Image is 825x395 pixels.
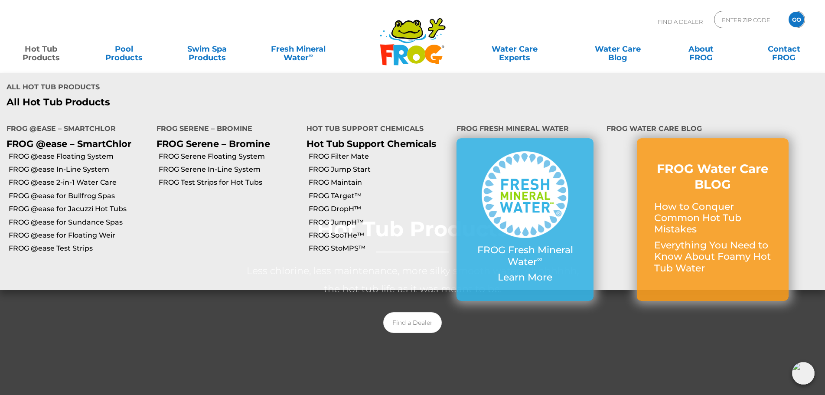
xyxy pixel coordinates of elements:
[7,79,406,97] h4: All Hot Tub Products
[457,121,593,138] h4: FROG Fresh Mineral Water
[9,231,150,240] a: FROG @ease for Floating Weir
[309,152,450,161] a: FROG Filter Mate
[383,312,442,333] a: Find a Dealer
[157,138,293,149] p: FROG Serene – Bromine
[607,121,818,138] h4: FROG Water Care Blog
[654,161,771,278] a: FROG Water Care BLOG How to Conquer Common Hot Tub Mistakes Everything You Need to Know About Foa...
[537,255,542,263] sup: ∞
[7,97,406,108] a: All Hot Tub Products
[309,165,450,174] a: FROG Jump Start
[309,218,450,227] a: FROG JumpH™
[159,165,300,174] a: FROG Serene In-Line System
[474,272,576,283] p: Learn More
[752,40,816,58] a: ContactFROG
[586,40,650,58] a: Water CareBlog
[462,40,567,58] a: Water CareExperts
[309,178,450,187] a: FROG Maintain
[309,204,450,214] a: FROG DropH™
[654,161,771,193] h3: FROG Water Care BLOG
[309,231,450,240] a: FROG SooTHe™
[9,178,150,187] a: FROG @ease 2-in-1 Water Care
[474,245,576,268] p: FROG Fresh Mineral Water
[159,152,300,161] a: FROG Serene Floating System
[157,121,293,138] h4: FROG Serene – Bromine
[9,244,150,253] a: FROG @ease Test Strips
[9,40,73,58] a: Hot TubProducts
[474,151,576,287] a: FROG Fresh Mineral Water∞ Learn More
[654,201,771,235] p: How to Conquer Common Hot Tub Mistakes
[309,52,313,59] sup: ∞
[658,11,703,33] p: Find A Dealer
[668,40,733,58] a: AboutFROG
[9,204,150,214] a: FROG @ease for Jacuzzi Hot Tubs
[721,13,779,26] input: Zip Code Form
[175,40,239,58] a: Swim SpaProducts
[258,40,339,58] a: Fresh MineralWater∞
[9,152,150,161] a: FROG @ease Floating System
[307,121,443,138] h4: Hot Tub Support Chemicals
[309,191,450,201] a: FROG TArget™
[92,40,157,58] a: PoolProducts
[7,121,143,138] h4: FROG @ease – SmartChlor
[9,165,150,174] a: FROG @ease In-Line System
[159,178,300,187] a: FROG Test Strips for Hot Tubs
[9,218,150,227] a: FROG @ease for Sundance Spas
[789,12,804,27] input: GO
[654,240,771,274] p: Everything You Need to Know About Foamy Hot Tub Water
[309,244,450,253] a: FROG StoMPS™
[792,362,815,385] img: openIcon
[9,191,150,201] a: FROG @ease for Bullfrog Spas
[307,138,436,149] a: Hot Tub Support Chemicals
[7,138,143,149] p: FROG @ease – SmartChlor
